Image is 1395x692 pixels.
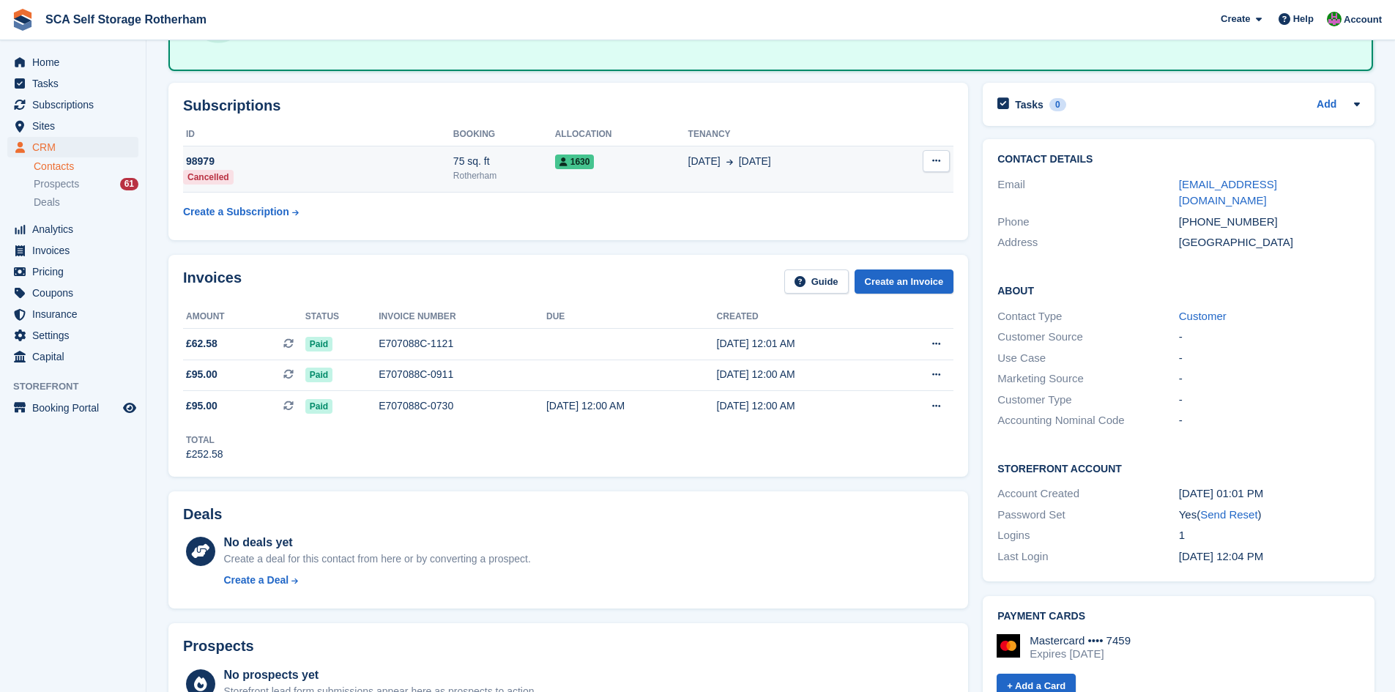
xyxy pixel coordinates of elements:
[32,137,120,157] span: CRM
[997,392,1178,409] div: Customer Type
[32,283,120,303] span: Coupons
[784,269,849,294] a: Guide
[997,507,1178,524] div: Password Set
[1179,371,1360,387] div: -
[717,398,888,414] div: [DATE] 12:00 AM
[855,269,954,294] a: Create an Invoice
[183,123,453,146] th: ID
[183,269,242,294] h2: Invoices
[1179,214,1360,231] div: [PHONE_NUMBER]
[379,305,546,329] th: Invoice number
[34,195,138,210] a: Deals
[183,97,953,114] h2: Subscriptions
[453,154,555,169] div: 75 sq. ft
[7,261,138,282] a: menu
[34,196,60,209] span: Deals
[1179,412,1360,429] div: -
[997,329,1178,346] div: Customer Source
[1221,12,1250,26] span: Create
[1179,178,1277,207] a: [EMAIL_ADDRESS][DOMAIN_NAME]
[12,9,34,31] img: stora-icon-8386f47178a22dfd0bd8f6a31ec36ba5ce8667c1dd55bd0f319d3a0aa187defe.svg
[997,214,1178,231] div: Phone
[555,155,595,169] span: 1630
[997,154,1360,165] h2: Contact Details
[32,261,120,282] span: Pricing
[997,548,1178,565] div: Last Login
[183,154,453,169] div: 98979
[379,367,546,382] div: E707088C-0911
[7,116,138,136] a: menu
[223,573,530,588] a: Create a Deal
[34,177,79,191] span: Prospects
[997,611,1360,622] h2: Payment cards
[997,527,1178,544] div: Logins
[223,534,530,551] div: No deals yet
[186,336,217,351] span: £62.58
[717,336,888,351] div: [DATE] 12:01 AM
[688,154,721,169] span: [DATE]
[183,170,234,185] div: Cancelled
[717,305,888,329] th: Created
[1344,12,1382,27] span: Account
[1179,392,1360,409] div: -
[1179,310,1227,322] a: Customer
[32,325,120,346] span: Settings
[997,283,1360,297] h2: About
[688,123,882,146] th: Tenancy
[546,398,717,414] div: [DATE] 12:00 AM
[183,204,289,220] div: Create a Subscription
[183,638,254,655] h2: Prospects
[7,52,138,72] a: menu
[453,169,555,182] div: Rotherham
[717,367,888,382] div: [DATE] 12:00 AM
[186,398,217,414] span: £95.00
[34,160,138,174] a: Contacts
[1317,97,1336,114] a: Add
[997,485,1178,502] div: Account Created
[1049,98,1066,111] div: 0
[997,461,1360,475] h2: Storefront Account
[32,346,120,367] span: Capital
[379,336,546,351] div: E707088C-1121
[223,551,530,567] div: Create a deal for this contact from here or by converting a prospect.
[997,234,1178,251] div: Address
[34,176,138,192] a: Prospects 61
[121,399,138,417] a: Preview store
[305,368,332,382] span: Paid
[7,137,138,157] a: menu
[1327,12,1342,26] img: Sarah Race
[7,283,138,303] a: menu
[32,73,120,94] span: Tasks
[1179,485,1360,502] div: [DATE] 01:01 PM
[1179,329,1360,346] div: -
[1197,508,1261,521] span: ( )
[997,634,1020,658] img: Mastercard Logo
[120,178,138,190] div: 61
[7,398,138,418] a: menu
[997,350,1178,367] div: Use Case
[32,304,120,324] span: Insurance
[1179,350,1360,367] div: -
[555,123,688,146] th: Allocation
[32,116,120,136] span: Sites
[7,240,138,261] a: menu
[40,7,212,31] a: SCA Self Storage Rotherham
[305,305,379,329] th: Status
[7,325,138,346] a: menu
[453,123,555,146] th: Booking
[997,371,1178,387] div: Marketing Source
[1030,647,1131,661] div: Expires [DATE]
[7,73,138,94] a: menu
[183,198,299,226] a: Create a Subscription
[1179,234,1360,251] div: [GEOGRAPHIC_DATA]
[183,506,222,523] h2: Deals
[997,308,1178,325] div: Contact Type
[1179,507,1360,524] div: Yes
[379,398,546,414] div: E707088C-0730
[32,94,120,115] span: Subscriptions
[32,240,120,261] span: Invoices
[183,305,305,329] th: Amount
[32,219,120,239] span: Analytics
[1015,98,1044,111] h2: Tasks
[997,412,1178,429] div: Accounting Nominal Code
